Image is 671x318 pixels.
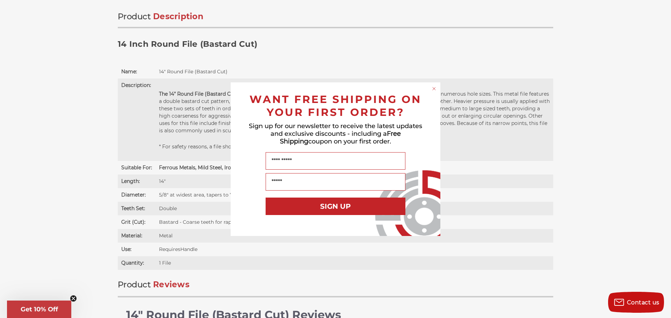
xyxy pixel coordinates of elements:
span: Free Shipping [280,130,401,145]
span: Sign up for our newsletter to receive the latest updates and exclusive discounts - including a co... [249,122,422,145]
button: SIGN UP [266,198,405,215]
span: Contact us [627,299,659,306]
span: WANT FREE SHIPPING ON YOUR FIRST ORDER? [250,93,421,119]
button: Contact us [608,292,664,313]
button: Close dialog [431,85,438,92]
